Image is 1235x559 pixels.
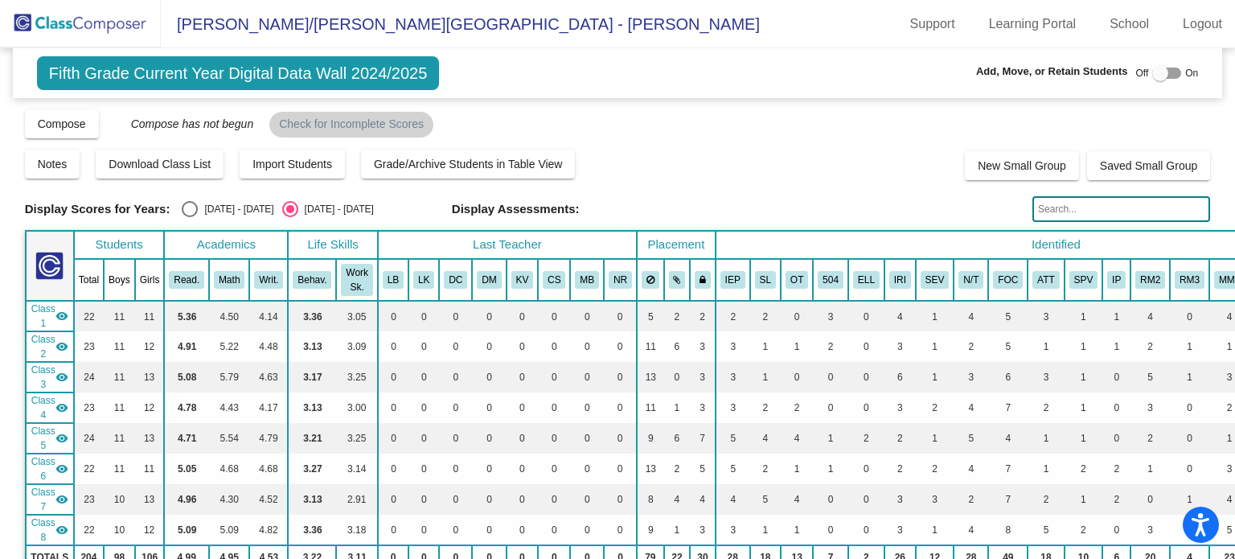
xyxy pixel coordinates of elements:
[383,271,404,289] button: LB
[1102,301,1130,331] td: 1
[472,454,506,484] td: 0
[637,362,664,393] td: 13
[341,264,372,296] button: Work Sk.
[889,271,911,289] button: IRI
[336,393,377,423] td: 3.00
[954,301,988,331] td: 4
[716,423,750,454] td: 5
[664,454,691,484] td: 2
[1028,393,1064,423] td: 2
[164,301,209,331] td: 5.36
[249,331,288,362] td: 4.48
[288,393,336,423] td: 3.13
[897,11,968,37] a: Support
[169,271,204,289] button: Read.
[104,362,135,393] td: 11
[813,301,848,331] td: 3
[1065,423,1103,454] td: 1
[716,393,750,423] td: 3
[104,423,135,454] td: 11
[813,259,848,301] th: 504 Plan
[916,393,954,423] td: 2
[637,259,664,301] th: Keep away students
[472,393,506,423] td: 0
[1135,271,1165,289] button: RM2
[249,423,288,454] td: 4.79
[472,259,506,301] th: David Morehead
[884,362,916,393] td: 6
[716,259,750,301] th: Individualized Education Plan
[408,301,439,331] td: 0
[1102,393,1130,423] td: 0
[988,393,1028,423] td: 7
[750,301,781,331] td: 2
[988,331,1028,362] td: 5
[1032,196,1210,222] input: Search...
[781,423,813,454] td: 4
[439,331,472,362] td: 0
[1130,423,1170,454] td: 2
[1065,301,1103,331] td: 1
[288,362,336,393] td: 3.17
[637,454,664,484] td: 13
[1102,259,1130,301] th: Involved Parent
[298,202,374,216] div: [DATE] - [DATE]
[55,432,68,445] mat-icon: visibility
[750,331,781,362] td: 1
[1170,393,1209,423] td: 0
[716,331,750,362] td: 3
[408,331,439,362] td: 0
[135,454,165,484] td: 11
[104,301,135,331] td: 11
[1100,159,1197,172] span: Saved Small Group
[781,393,813,423] td: 2
[978,159,1066,172] span: New Small Group
[209,423,249,454] td: 5.54
[690,301,716,331] td: 2
[96,150,224,179] button: Download Class List
[604,301,637,331] td: 0
[690,454,716,484] td: 5
[269,112,433,138] mat-chip: Check for Incomplete Scores
[716,362,750,393] td: 3
[750,423,781,454] td: 4
[570,362,604,393] td: 0
[135,362,165,393] td: 13
[1028,301,1064,331] td: 3
[507,362,539,393] td: 0
[848,362,884,393] td: 0
[198,202,273,216] div: [DATE] - [DATE]
[164,231,288,259] th: Academics
[813,423,848,454] td: 1
[1028,259,1064,301] th: Attendance Concerns
[135,259,165,301] th: Girls
[288,454,336,484] td: 3.27
[813,393,848,423] td: 0
[988,259,1028,301] th: Focusing Concerns
[378,259,408,301] th: Lauren Brimhall
[26,362,74,393] td: Libby Kime - No Class Name
[336,454,377,484] td: 3.14
[378,454,408,484] td: 0
[31,393,55,422] span: Class 4
[374,158,563,171] span: Grade/Archive Students in Table View
[439,454,472,484] td: 0
[1130,301,1170,331] td: 4
[472,362,506,393] td: 0
[690,331,716,362] td: 3
[750,259,781,301] th: Speech language
[135,423,165,454] td: 13
[336,301,377,331] td: 3.05
[848,301,884,331] td: 0
[507,454,539,484] td: 0
[378,331,408,362] td: 0
[31,332,55,361] span: Class 2
[209,301,249,331] td: 4.50
[249,393,288,423] td: 4.17
[37,56,440,90] span: Fifth Grade Current Year Digital Data Wall 2024/2025
[26,423,74,454] td: Morgan Brown - ELL
[104,393,135,423] td: 11
[993,271,1023,289] button: FOC
[538,393,570,423] td: 0
[249,301,288,331] td: 4.14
